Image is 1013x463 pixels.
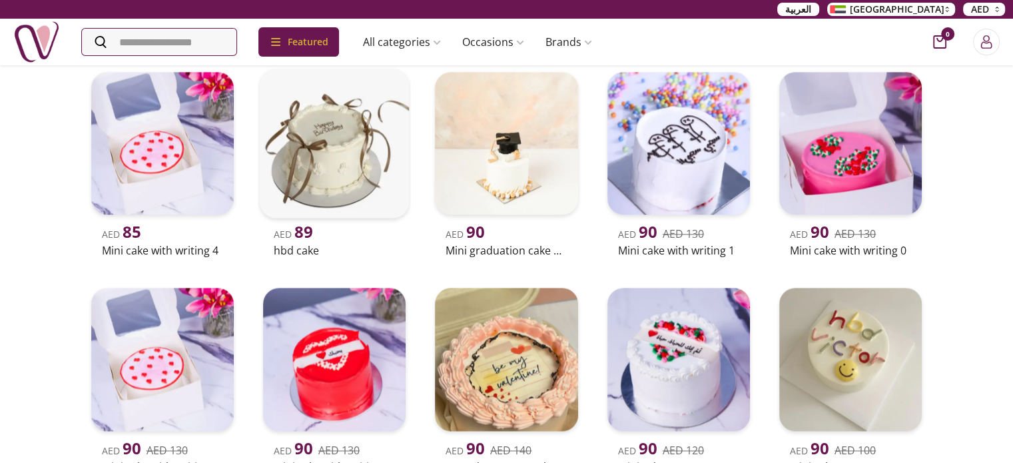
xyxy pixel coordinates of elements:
img: uae-gifts-Mini Cake with Writing 1 [607,72,750,215]
img: uae-gifts-Mini Cake with Writing [263,288,406,430]
h2: Mini graduation cake by njd [446,242,567,258]
span: AED [790,444,829,457]
button: AED [963,3,1005,16]
span: 90 [123,437,141,459]
span: 90 [811,221,829,242]
span: 90 [466,221,485,242]
img: uae-gifts-Mini Cake with Writing 7 [91,288,234,430]
a: uae-gifts-Mini Cake with Writing 1AED 90AED 130Mini cake with writing 1 [602,67,755,261]
a: Occasions [452,29,535,55]
img: uae-gifts-Heart burn away cake style 2 [435,288,577,430]
img: uae-gifts-Mini Cake with Writing 0 [779,72,922,215]
span: AED [102,228,141,240]
button: Login [973,29,1000,55]
span: AED [446,444,485,457]
span: 90 [639,437,657,459]
span: AED [274,444,313,457]
span: 89 [294,221,313,242]
a: uae-gifts-Mini Cake with Writing 0AED 90AED 130Mini cake with writing 0 [774,67,927,261]
span: AED [618,444,657,457]
del: AED 130 [835,227,876,241]
button: [GEOGRAPHIC_DATA] [827,3,955,16]
del: AED 130 [663,227,704,241]
span: AED [618,228,657,240]
del: AED 130 [318,443,360,458]
span: 85 [123,221,141,242]
span: 0 [941,27,954,41]
a: All categories [352,29,452,55]
span: AED [790,228,829,240]
div: Featured [258,27,339,57]
button: cart-button [933,35,946,49]
span: [GEOGRAPHIC_DATA] [850,3,944,16]
img: uae-gifts-Mini Graduation Cake by NJD [435,72,577,215]
h2: Mini cake with writing 0 [790,242,911,258]
span: العربية [785,3,811,16]
del: AED 130 [147,443,188,458]
a: uae-gifts-Mini Cake with Writing 4AED 85Mini cake with writing 4 [86,67,239,261]
a: Brands [535,29,603,55]
img: uae-gifts-Mini Cake #$ [607,288,750,430]
span: 90 [639,221,657,242]
h2: hbd cake [274,242,395,258]
input: Search [82,29,236,55]
img: uae-gifts-hbd cake [260,68,410,218]
img: Arabic_dztd3n.png [830,5,846,13]
span: 90 [811,437,829,459]
del: AED 140 [490,443,531,458]
img: Nigwa-uae-gifts [13,19,60,65]
span: AED [446,228,485,240]
span: 90 [294,437,313,459]
del: AED 120 [663,443,704,458]
h2: Mini cake with writing 1 [618,242,739,258]
del: AED 100 [835,443,876,458]
img: uae-gifts-Mini Cake with Writing 4 [91,72,234,215]
span: AED [102,444,141,457]
span: AED [274,228,313,240]
a: uae-gifts-hbd cakeAED 89hbd cake [258,67,411,261]
a: uae-gifts-Mini Graduation Cake by NJDAED 90Mini graduation cake by njd [430,67,583,261]
img: uae-gifts-Mini Cake !@ [779,288,922,430]
span: AED [971,3,989,16]
h2: Mini cake with writing 4 [102,242,223,258]
span: 90 [466,437,485,459]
